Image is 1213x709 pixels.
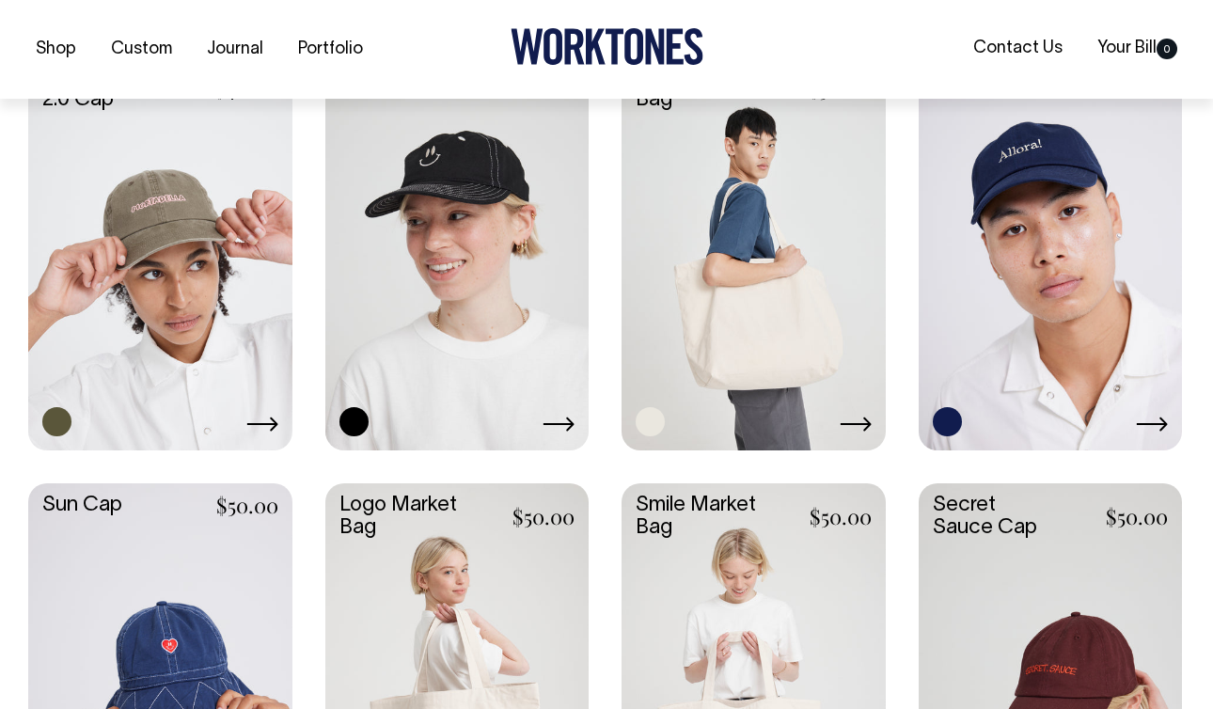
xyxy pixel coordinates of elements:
[1157,39,1177,59] span: 0
[199,34,271,65] a: Journal
[28,34,84,65] a: Shop
[966,33,1070,64] a: Contact Us
[103,34,180,65] a: Custom
[291,34,370,65] a: Portfolio
[1090,33,1185,64] a: Your Bill0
